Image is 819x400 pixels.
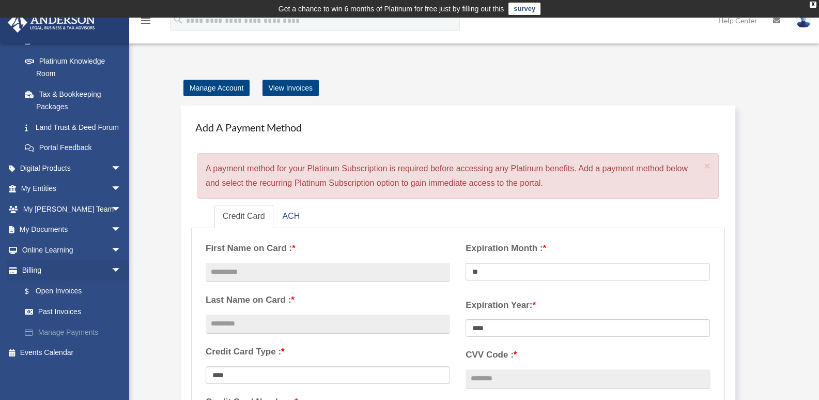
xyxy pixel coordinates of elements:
a: My Documentsarrow_drop_down [7,219,137,240]
a: Digital Productsarrow_drop_down [7,158,137,179]
span: × [704,160,711,172]
button: Close [704,160,711,171]
a: Manage Account [183,80,250,96]
label: Expiration Year: [466,298,710,313]
a: Land Trust & Deed Forum [14,117,137,138]
a: survey [508,3,540,15]
a: Portal Feedback [14,138,137,158]
a: Platinum Knowledge Room [14,51,137,84]
label: First Name on Card : [206,241,450,256]
span: $ [30,285,36,298]
a: Billingarrow_drop_down [7,260,137,281]
h4: Add A Payment Method [191,116,725,139]
a: ACH [274,205,308,228]
span: arrow_drop_down [111,240,132,261]
a: My Entitiesarrow_drop_down [7,179,137,199]
a: $Open Invoices [14,280,137,302]
div: close [810,2,816,8]
span: arrow_drop_down [111,179,132,200]
a: Past Invoices [14,302,137,322]
i: search [173,14,184,25]
img: Anderson Advisors Platinum Portal [5,12,98,33]
div: A payment method for your Platinum Subscription is required before accessing any Platinum benefit... [197,153,719,199]
a: Tax & Bookkeeping Packages [14,84,137,117]
img: User Pic [796,13,811,28]
label: Expiration Month : [466,241,710,256]
a: My [PERSON_NAME] Teamarrow_drop_down [7,199,137,219]
span: arrow_drop_down [111,260,132,282]
a: Events Calendar [7,343,137,363]
label: Credit Card Type : [206,344,450,360]
div: Get a chance to win 6 months of Platinum for free just by filling out this [279,3,504,15]
span: arrow_drop_down [111,219,132,241]
a: Online Learningarrow_drop_down [7,240,137,260]
a: Manage Payments [14,322,137,343]
span: arrow_drop_down [111,199,132,220]
a: View Invoices [262,80,319,96]
label: Last Name on Card : [206,292,450,308]
a: menu [140,18,152,27]
label: CVV Code : [466,347,710,363]
i: menu [140,14,152,27]
a: Credit Card [214,205,273,228]
span: arrow_drop_down [111,158,132,179]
